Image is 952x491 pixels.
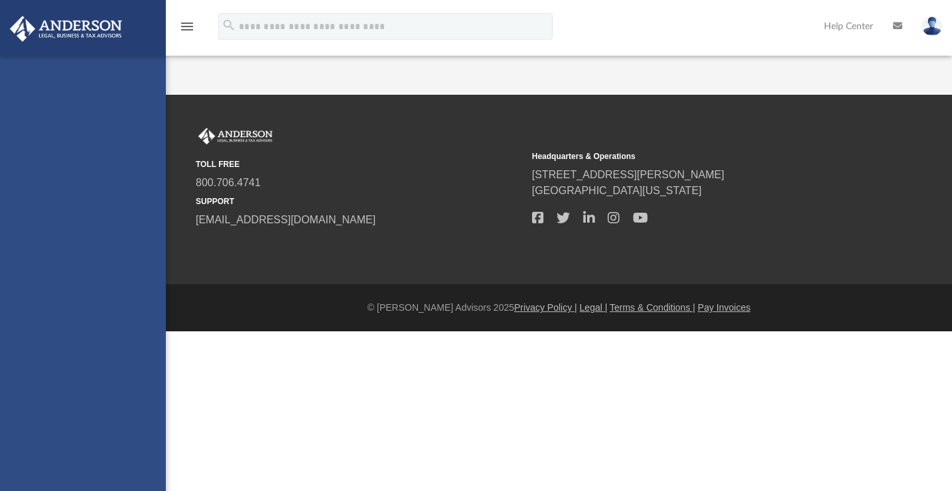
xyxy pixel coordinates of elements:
i: search [222,18,236,32]
a: Pay Invoices [698,302,750,313]
div: © [PERSON_NAME] Advisors 2025 [166,301,952,315]
a: [GEOGRAPHIC_DATA][US_STATE] [532,185,702,196]
a: 800.706.4741 [196,177,261,188]
img: Anderson Advisors Platinum Portal [6,16,126,42]
i: menu [179,19,195,34]
small: TOLL FREE [196,158,523,170]
small: SUPPORT [196,195,523,207]
a: Privacy Policy | [514,302,577,313]
a: Legal | [580,302,608,313]
img: User Pic [922,17,942,36]
a: [EMAIL_ADDRESS][DOMAIN_NAME] [196,214,375,225]
small: Headquarters & Operations [532,150,859,162]
a: menu [179,25,195,34]
a: [STREET_ADDRESS][PERSON_NAME] [532,169,724,180]
img: Anderson Advisors Platinum Portal [196,128,275,145]
a: Terms & Conditions | [610,302,695,313]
